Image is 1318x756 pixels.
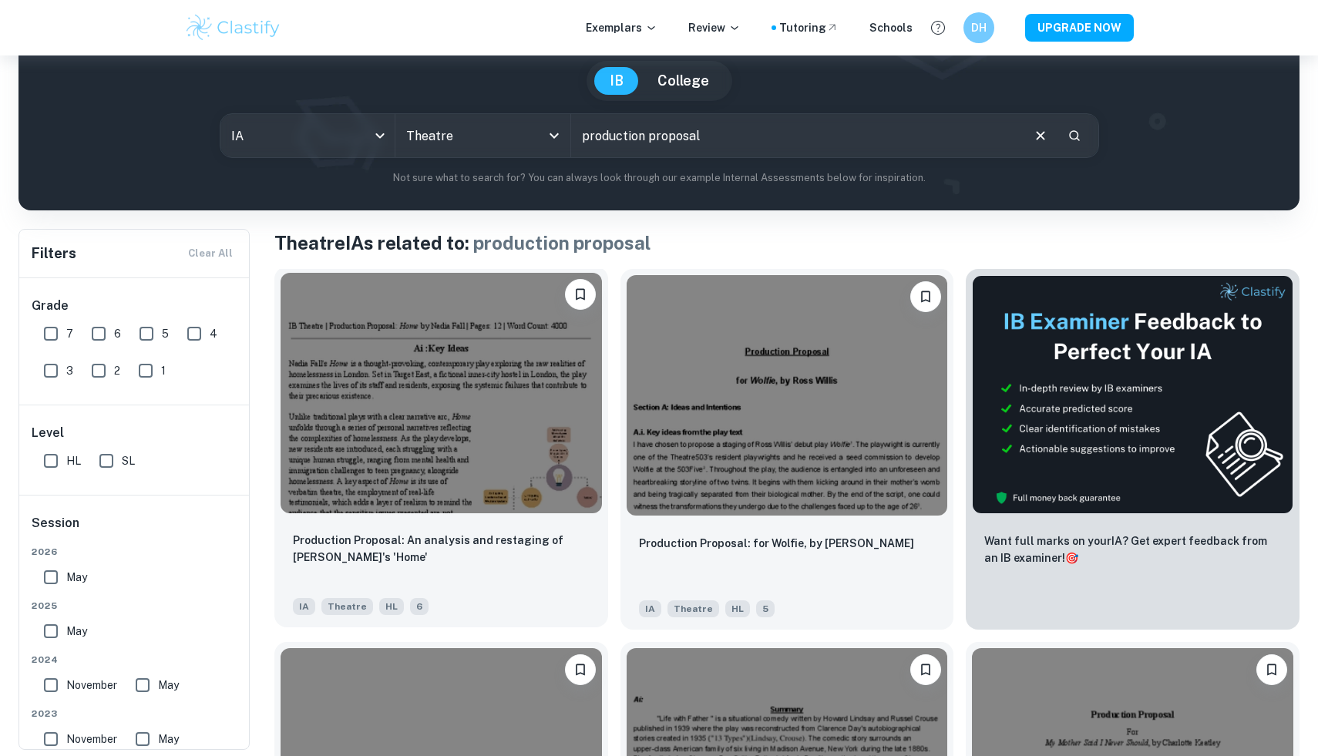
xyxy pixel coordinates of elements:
span: 6 [410,598,429,615]
span: 3 [66,362,73,379]
div: IA [220,114,395,157]
a: Tutoring [779,19,839,36]
span: IA [293,598,315,615]
button: Search [1061,123,1088,149]
img: Clastify logo [184,12,282,43]
span: Theatre [667,600,719,617]
button: Open [543,125,565,146]
button: Bookmark [910,281,941,312]
input: E.g. Stanislavski method, absurdism, Samuel Beckett... [571,114,1019,157]
button: Bookmark [1256,654,1287,685]
button: Help and Feedback [925,15,951,41]
span: November [66,731,117,748]
p: Production Proposal: for Wolfie, by Ross Willis [639,535,914,552]
button: College [642,67,725,95]
span: 4 [210,325,217,342]
button: DH [963,12,994,43]
span: 2023 [32,707,238,721]
p: Exemplars [586,19,657,36]
h6: Level [32,424,238,442]
span: May [158,731,179,748]
span: HL [725,600,750,617]
a: BookmarkProduction Proposal: An analysis and restaging of Nadia Fall's 'Home'IATheatreHL6 [274,269,608,630]
span: 2024 [32,653,238,667]
span: 1 [161,362,166,379]
button: UPGRADE NOW [1025,14,1134,42]
span: 7 [66,325,73,342]
span: 2025 [32,599,238,613]
span: May [66,569,87,586]
p: Production Proposal: An analysis and restaging of Nadia Fall's 'Home' [293,532,590,566]
a: ThumbnailWant full marks on yourIA? Get expert feedback from an IB examiner! [966,269,1300,630]
h1: Theatre IAs related to: [274,229,1300,257]
span: May [158,677,179,694]
p: Want full marks on your IA ? Get expert feedback from an IB examiner! [984,533,1281,566]
button: Bookmark [565,279,596,310]
span: IA [639,600,661,617]
h6: Session [32,514,238,545]
span: SL [122,452,135,469]
a: BookmarkProduction Proposal: for Wolfie, by Ross WillisIATheatreHL5 [620,269,954,630]
button: Bookmark [565,654,596,685]
h6: Filters [32,243,76,264]
button: Bookmark [910,654,941,685]
img: Theatre IA example thumbnail: Production Proposal: for Wolfie, by Ross [627,275,948,516]
h6: Grade [32,297,238,315]
span: 2026 [32,545,238,559]
span: 🎯 [1065,552,1078,564]
span: 6 [114,325,121,342]
span: HL [379,598,404,615]
button: IB [594,67,639,95]
span: Theatre [321,598,373,615]
a: Schools [869,19,913,36]
span: production proposal [473,232,651,254]
span: May [66,623,87,640]
span: HL [66,452,81,469]
h6: DH [970,19,988,36]
span: 5 [162,325,169,342]
span: 5 [756,600,775,617]
span: 2 [114,362,120,379]
button: Clear [1026,121,1055,150]
img: Thumbnail [972,275,1293,514]
p: Review [688,19,741,36]
span: November [66,677,117,694]
p: Not sure what to search for? You can always look through our example Internal Assessments below f... [31,170,1287,186]
img: Theatre IA example thumbnail: Production Proposal: An analysis and res [281,273,602,513]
